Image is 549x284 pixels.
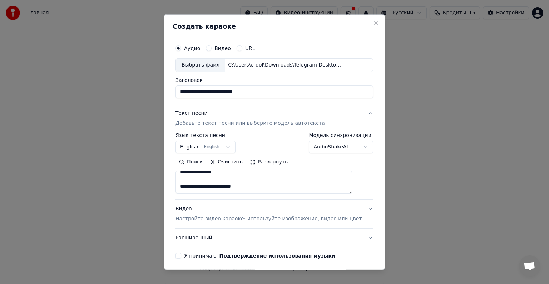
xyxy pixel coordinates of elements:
div: Текст песни [175,110,208,117]
label: Модель синхронизации [309,133,374,138]
p: Настройте видео караоке: используйте изображение, видео или цвет [175,215,362,222]
label: Заголовок [175,78,373,83]
button: Очистить [207,156,247,168]
div: C:\Users\e-dol\Downloads\Telegram Desktop\Forget_It_-_MID_CITY_78640530.mp3 [225,62,347,69]
label: Видео [214,46,231,51]
div: Видео [175,205,362,222]
button: Развернуть [246,156,291,168]
button: Текст песниДобавьте текст песни или выберите модель автотекста [175,104,373,133]
button: Поиск [175,156,206,168]
label: URL [245,46,255,51]
p: Добавьте текст песни или выберите модель автотекста [175,120,325,127]
button: ВидеоНастройте видео караоке: используйте изображение, видео или цвет [175,200,373,228]
label: Аудио [184,46,200,51]
button: Расширенный [175,229,373,247]
button: Я принимаю [219,253,335,258]
h2: Создать караоке [173,23,376,30]
div: Выбрать файл [176,59,225,72]
div: Текст песниДобавьте текст песни или выберите модель автотекста [175,133,373,199]
label: Я принимаю [184,253,335,258]
label: Язык текста песни [175,133,236,138]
